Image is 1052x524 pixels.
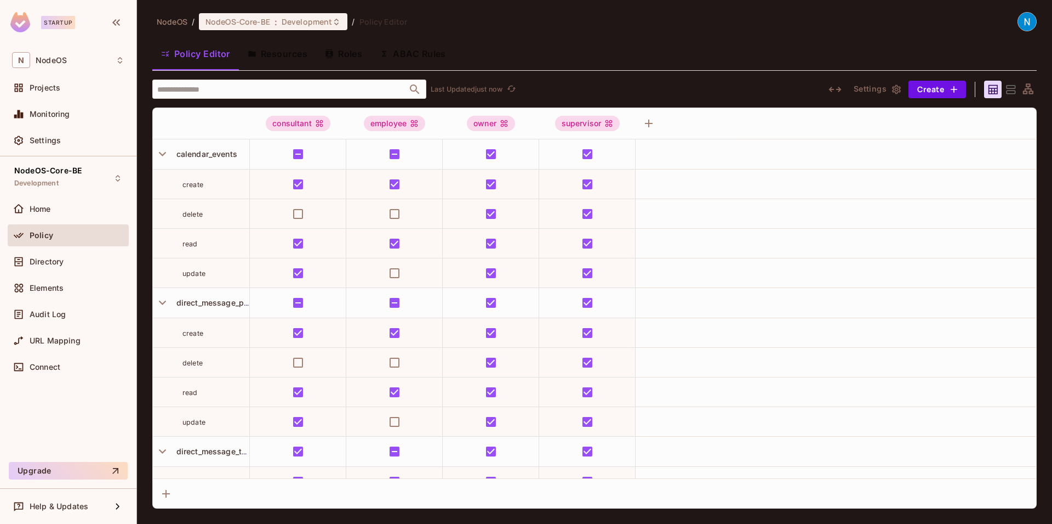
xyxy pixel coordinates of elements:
span: create [182,329,203,337]
span: Development [282,16,332,27]
span: Settings [30,136,61,145]
img: NodeOS [1018,13,1036,31]
span: Elements [30,284,64,292]
span: : [274,18,278,26]
div: consultant [266,116,330,131]
span: create [182,181,203,189]
span: Policy Editor [359,16,408,27]
div: Startup [41,16,75,29]
span: Projects [30,83,60,92]
span: Connect [30,363,60,371]
span: direct_message_threads [172,447,267,456]
span: calendar_events [172,149,237,159]
button: Open [407,82,422,97]
span: Home [30,205,51,213]
button: Create [908,81,966,98]
button: Policy Editor [152,40,239,67]
span: update [182,269,205,278]
span: refresh [507,84,516,95]
span: delete [182,210,203,218]
li: / [352,16,355,27]
span: Workspace: NodeOS [36,56,67,65]
span: Development [14,179,59,188]
button: Resources [239,40,316,67]
span: the active workspace [157,16,187,27]
span: N [12,52,30,68]
span: Policy [30,231,53,240]
span: direct_message_posts [172,298,260,307]
span: delete [182,359,203,367]
img: SReyMgAAAABJRU5ErkJggg== [10,12,30,32]
span: Click to refresh data [502,83,518,96]
li: / [192,16,195,27]
span: update [182,418,205,426]
span: URL Mapping [30,336,81,345]
div: employee [364,116,425,131]
span: read [182,388,198,397]
button: refresh [505,83,518,96]
span: NodeOS-Core-BE [14,166,82,175]
span: Monitoring [30,110,70,119]
button: Settings [849,81,904,98]
span: create [182,478,203,486]
span: NodeOS-Core-BE [205,16,270,27]
button: ABAC Rules [371,40,455,67]
span: Directory [30,257,64,266]
span: Help & Updates [30,502,88,511]
div: owner [467,116,515,131]
div: supervisor [555,116,620,131]
span: read [182,240,198,248]
span: Audit Log [30,310,66,319]
p: Last Updated just now [431,85,502,94]
button: Upgrade [9,462,128,480]
button: Roles [316,40,371,67]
